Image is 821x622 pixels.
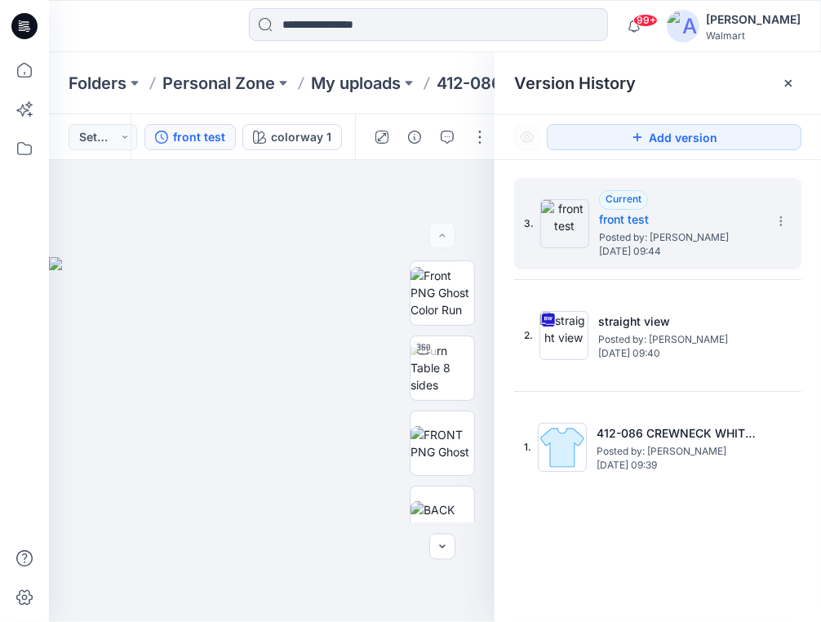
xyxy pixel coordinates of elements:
[598,348,761,359] span: [DATE] 09:40
[271,128,331,146] div: colorway 1
[606,193,641,205] span: Current
[667,10,699,42] img: avatar
[410,342,474,393] img: Turn Table 8 sides
[69,72,126,95] a: Folders
[49,257,495,622] img: eyJhbGciOiJIUzI1NiIsImtpZCI6IjAiLCJzbHQiOiJzZXMiLCJ0eXAiOiJKV1QifQ.eyJkYXRhIjp7InR5cGUiOiJzdG9yYW...
[598,331,761,348] span: Posted by: Carolina Haddad
[599,246,762,257] span: [DATE] 09:44
[144,124,236,150] button: front test
[514,73,636,93] span: Version History
[524,216,534,231] span: 3.
[410,501,474,535] img: BACK PNG Ghost
[538,423,587,472] img: 412-086 CREWNECK WHITESPACE ALL CLWYS (1)
[706,10,801,29] div: [PERSON_NAME]
[598,312,761,331] h5: straight view
[706,29,801,42] div: Walmart
[599,210,762,229] h5: front test
[173,128,225,146] div: front test
[597,460,760,471] span: [DATE] 09:39
[539,311,588,360] img: straight view
[540,199,589,248] img: front test
[597,424,760,443] h5: 412-086 CREWNECK WHITESPACE ALL CLWYS (1)
[524,328,533,343] span: 2.
[524,440,531,455] span: 1.
[311,72,401,95] a: My uploads
[597,443,760,460] span: Posted by: Carolina Haddad
[162,72,275,95] a: Personal Zone
[514,124,540,150] button: Show Hidden Versions
[633,14,658,27] span: 99+
[782,77,795,90] button: Close
[547,124,801,150] button: Add version
[242,124,342,150] button: colorway 1
[402,124,428,150] button: Details
[599,229,762,246] span: Posted by: Carolina Haddad
[437,72,588,95] p: 412-086 CREWNECK WHITESPACE ALL CLWYS (1)
[410,267,474,318] img: Front PNG Ghost Color Run
[410,426,474,460] img: FRONT PNG Ghost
